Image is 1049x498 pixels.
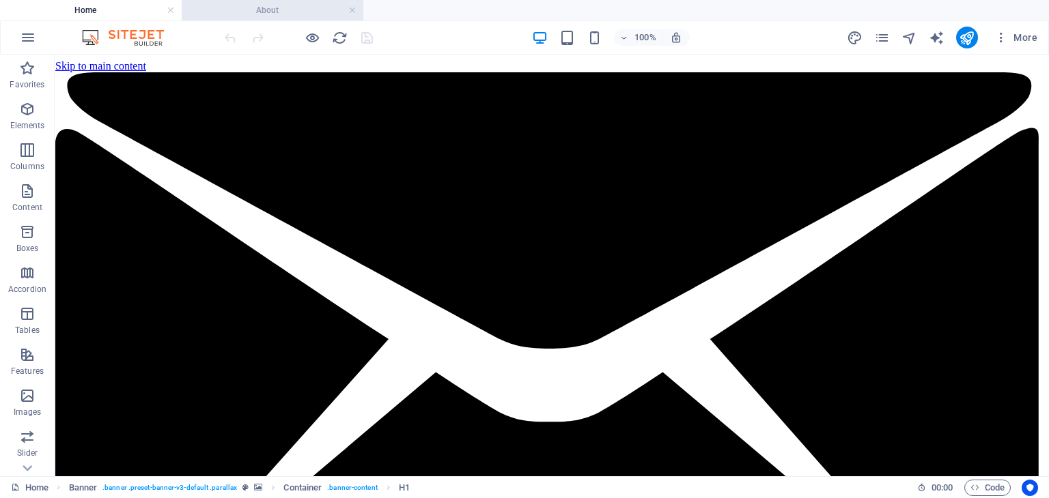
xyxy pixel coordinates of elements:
i: Publish [959,30,975,46]
img: Editor Logo [79,29,181,46]
p: Images [14,407,42,418]
i: Reload page [332,30,348,46]
h6: Session time [917,480,953,496]
a: Click to cancel selection. Double-click to open Pages [11,480,48,496]
p: Slider [17,448,38,458]
h6: 100% [634,29,656,46]
p: Favorites [10,79,44,90]
button: navigator [901,29,918,46]
span: Click to select. Double-click to edit [69,480,98,496]
p: Accordion [8,284,46,295]
i: On resize automatically adjust zoom level to fit chosen device. [670,31,682,44]
p: Elements [10,120,45,131]
span: . banner .preset-banner-v3-default .parallax [102,480,237,496]
span: Click to select. Double-click to edit [283,480,322,496]
i: This element is a customizable preset [242,484,249,491]
p: Features [11,366,44,377]
i: AI Writer [929,30,945,46]
button: Code [964,480,1011,496]
h4: About [182,3,363,18]
nav: breadcrumb [69,480,410,496]
a: Skip to main content [1,5,92,17]
i: Design (Ctrl+Alt+Y) [847,30,863,46]
p: Boxes [16,243,39,254]
i: Navigator [901,30,917,46]
span: Click to select. Double-click to edit [399,480,410,496]
span: 00 00 [932,480,953,496]
button: Usercentrics [1022,480,1038,496]
button: publish [956,27,978,48]
span: : [941,482,943,493]
button: text_generator [929,29,945,46]
button: pages [874,29,891,46]
i: Pages (Ctrl+Alt+S) [874,30,890,46]
p: Columns [10,161,44,172]
button: design [847,29,863,46]
p: Tables [15,325,40,336]
span: More [994,31,1037,44]
button: reload [331,29,348,46]
button: 100% [614,29,662,46]
span: Code [970,480,1005,496]
p: Content [12,202,42,213]
i: This element contains a background [254,484,262,491]
button: More [989,27,1043,48]
span: . banner-content [327,480,377,496]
